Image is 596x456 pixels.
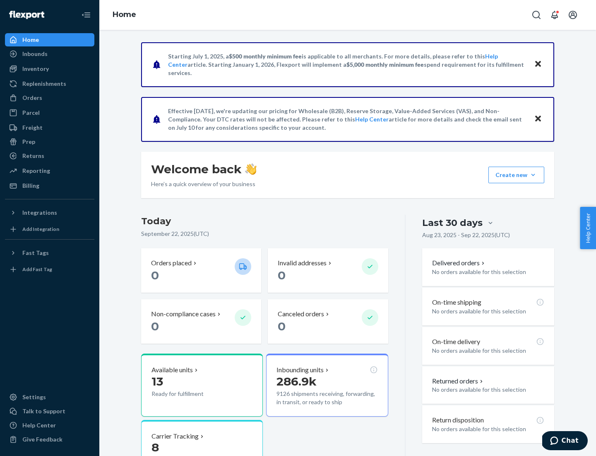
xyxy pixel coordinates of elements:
button: Open notifications [546,7,563,23]
p: No orders available for this selection [432,268,544,276]
p: Invalid addresses [278,258,327,268]
div: Orders [22,94,42,102]
p: 9126 shipments receiving, forwarding, in transit, or ready to ship [276,390,377,406]
div: Inventory [22,65,49,73]
span: 0 [151,319,159,333]
a: Orders [5,91,94,104]
a: Settings [5,391,94,404]
div: Home [22,36,39,44]
span: 0 [278,268,286,282]
div: Settings [22,393,46,401]
button: Close Navigation [78,7,94,23]
a: Prep [5,135,94,148]
span: 0 [151,268,159,282]
a: Returns [5,149,94,163]
div: Talk to Support [22,407,65,415]
button: Available units13Ready for fulfillment [141,354,263,417]
button: Orders placed 0 [141,248,261,293]
div: Returns [22,152,44,160]
div: Last 30 days [422,216,483,229]
div: Inbounds [22,50,48,58]
div: Reporting [22,167,50,175]
div: Freight [22,124,43,132]
a: Reporting [5,164,94,177]
div: Billing [22,182,39,190]
a: Inbounds [5,47,94,61]
p: No orders available for this selection [432,347,544,355]
div: Add Integration [22,226,59,233]
p: Starting July 1, 2025, a is applicable to all merchants. For more details, please refer to this a... [168,52,526,77]
p: Inbounding units [276,365,324,375]
ol: breadcrumbs [106,3,143,27]
p: Non-compliance cases [151,309,216,319]
button: Close [533,113,543,125]
div: Replenishments [22,80,66,88]
p: On-time delivery [432,337,480,347]
a: Add Fast Tag [5,263,94,276]
a: Add Integration [5,223,94,236]
p: Aug 23, 2025 - Sep 22, 2025 ( UTC ) [422,231,510,239]
p: Available units [151,365,193,375]
button: Create new [488,167,544,183]
a: Help Center [355,116,389,123]
div: Give Feedback [22,435,62,444]
button: Give Feedback [5,433,94,446]
span: 0 [278,319,286,333]
a: Billing [5,179,94,192]
a: Replenishments [5,77,94,90]
p: Return disposition [432,415,484,425]
button: Close [533,58,543,70]
button: Canceled orders 0 [268,299,388,344]
div: Integrations [22,209,57,217]
button: Open Search Box [528,7,545,23]
a: Inventory [5,62,94,75]
iframe: Opens a widget where you can chat to one of our agents [542,431,588,452]
p: Canceled orders [278,309,324,319]
div: Help Center [22,421,56,429]
a: Help Center [5,419,94,432]
span: 8 [151,440,159,454]
p: Ready for fulfillment [151,390,228,398]
h3: Today [141,215,388,228]
p: No orders available for this selection [432,307,544,315]
div: Prep [22,138,35,146]
a: Freight [5,121,94,134]
button: Delivered orders [432,258,486,268]
p: Here’s a quick overview of your business [151,180,257,188]
p: No orders available for this selection [432,386,544,394]
button: Help Center [580,207,596,249]
span: 13 [151,374,163,388]
span: $5,000 monthly minimum fee [346,61,424,68]
p: September 22, 2025 ( UTC ) [141,230,388,238]
p: On-time shipping [432,298,481,307]
p: No orders available for this selection [432,425,544,433]
img: Flexport logo [9,11,44,19]
p: Effective [DATE], we're updating our pricing for Wholesale (B2B), Reserve Storage, Value-Added Se... [168,107,526,132]
a: Parcel [5,106,94,119]
button: Inbounding units286.9k9126 shipments receiving, forwarding, in transit, or ready to ship [266,354,388,417]
h1: Welcome back [151,162,257,177]
button: Integrations [5,206,94,219]
div: Fast Tags [22,249,49,257]
button: Non-compliance cases 0 [141,299,261,344]
p: Orders placed [151,258,192,268]
a: Home [5,33,94,46]
button: Returned orders [432,376,485,386]
button: Open account menu [565,7,581,23]
span: 286.9k [276,374,317,388]
div: Parcel [22,109,40,117]
button: Invalid addresses 0 [268,248,388,293]
button: Fast Tags [5,246,94,260]
span: $500 monthly minimum fee [229,53,302,60]
button: Talk to Support [5,405,94,418]
div: Add Fast Tag [22,266,52,273]
img: hand-wave emoji [245,163,257,175]
a: Home [113,10,136,19]
p: Carrier Tracking [151,432,199,441]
